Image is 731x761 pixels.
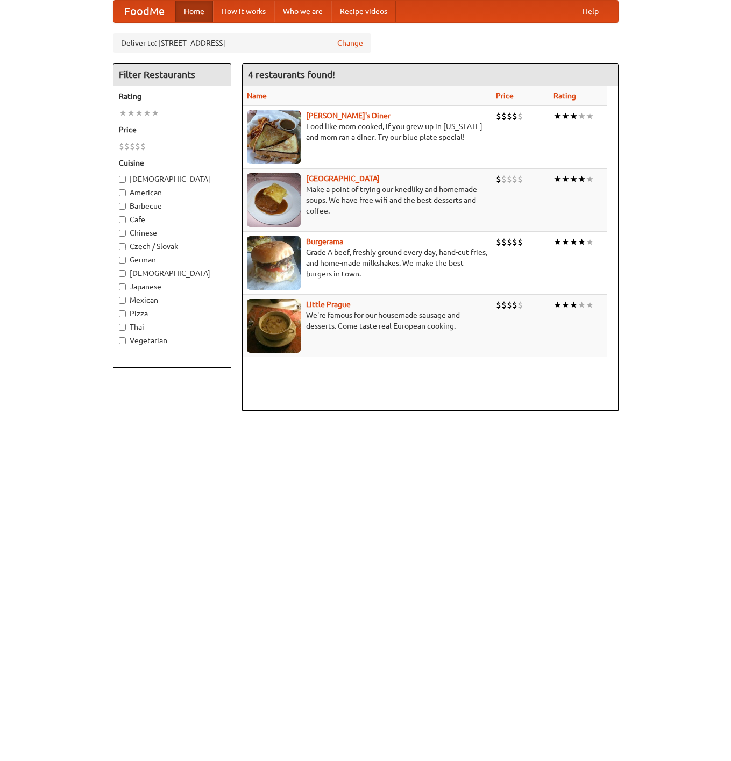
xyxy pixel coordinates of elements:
[130,140,135,152] li: $
[113,1,175,22] a: FoodMe
[119,308,225,319] label: Pizza
[570,236,578,248] li: ★
[127,107,135,119] li: ★
[248,69,335,80] ng-pluralize: 4 restaurants found!
[119,257,126,264] input: German
[119,187,225,198] label: American
[119,107,127,119] li: ★
[570,110,578,122] li: ★
[496,236,501,248] li: $
[496,299,501,311] li: $
[247,91,267,100] a: Name
[119,310,126,317] input: Pizza
[119,270,126,277] input: [DEMOGRAPHIC_DATA]
[119,283,126,290] input: Japanese
[553,236,562,248] li: ★
[151,107,159,119] li: ★
[119,337,126,344] input: Vegetarian
[507,299,512,311] li: $
[143,107,151,119] li: ★
[119,254,225,265] label: German
[586,236,594,248] li: ★
[496,173,501,185] li: $
[578,236,586,248] li: ★
[574,1,607,22] a: Help
[119,91,225,102] h5: Rating
[306,300,351,309] a: Little Prague
[517,299,523,311] li: $
[247,110,301,164] img: sallys.jpg
[247,121,488,143] p: Food like mom cooked, if you grew up in [US_STATE] and mom ran a diner. Try our blue plate special!
[562,173,570,185] li: ★
[140,140,146,152] li: $
[507,236,512,248] li: $
[306,237,343,246] a: Burgerama
[113,64,231,86] h4: Filter Restaurants
[553,173,562,185] li: ★
[274,1,331,22] a: Who we are
[119,203,126,210] input: Barbecue
[306,111,391,120] b: [PERSON_NAME]'s Diner
[119,201,225,211] label: Barbecue
[570,299,578,311] li: ★
[578,299,586,311] li: ★
[119,281,225,292] label: Japanese
[119,243,126,250] input: Czech / Slovak
[119,216,126,223] input: Cafe
[119,295,225,305] label: Mexican
[119,322,225,332] label: Thai
[247,173,301,227] img: czechpoint.jpg
[119,324,126,331] input: Thai
[119,174,225,184] label: [DEMOGRAPHIC_DATA]
[586,299,594,311] li: ★
[562,110,570,122] li: ★
[119,189,126,196] input: American
[331,1,396,22] a: Recipe videos
[247,310,488,331] p: We're famous for our housemade sausage and desserts. Come taste real European cooking.
[507,110,512,122] li: $
[496,110,501,122] li: $
[247,184,488,216] p: Make a point of trying our knedlíky and homemade soups. We have free wifi and the best desserts a...
[570,173,578,185] li: ★
[562,236,570,248] li: ★
[119,227,225,238] label: Chinese
[507,173,512,185] li: $
[578,173,586,185] li: ★
[119,158,225,168] h5: Cuisine
[119,230,126,237] input: Chinese
[119,124,225,135] h5: Price
[135,140,140,152] li: $
[512,110,517,122] li: $
[578,110,586,122] li: ★
[119,335,225,346] label: Vegetarian
[517,236,523,248] li: $
[213,1,274,22] a: How it works
[512,236,517,248] li: $
[119,176,126,183] input: [DEMOGRAPHIC_DATA]
[124,140,130,152] li: $
[135,107,143,119] li: ★
[512,299,517,311] li: $
[247,236,301,290] img: burgerama.jpg
[501,173,507,185] li: $
[501,236,507,248] li: $
[247,299,301,353] img: littleprague.jpg
[586,110,594,122] li: ★
[512,173,517,185] li: $
[119,241,225,252] label: Czech / Slovak
[517,110,523,122] li: $
[586,173,594,185] li: ★
[501,299,507,311] li: $
[553,91,576,100] a: Rating
[247,247,488,279] p: Grade A beef, freshly ground every day, hand-cut fries, and home-made milkshakes. We make the bes...
[553,110,562,122] li: ★
[337,38,363,48] a: Change
[119,214,225,225] label: Cafe
[119,140,124,152] li: $
[306,174,380,183] a: [GEOGRAPHIC_DATA]
[501,110,507,122] li: $
[175,1,213,22] a: Home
